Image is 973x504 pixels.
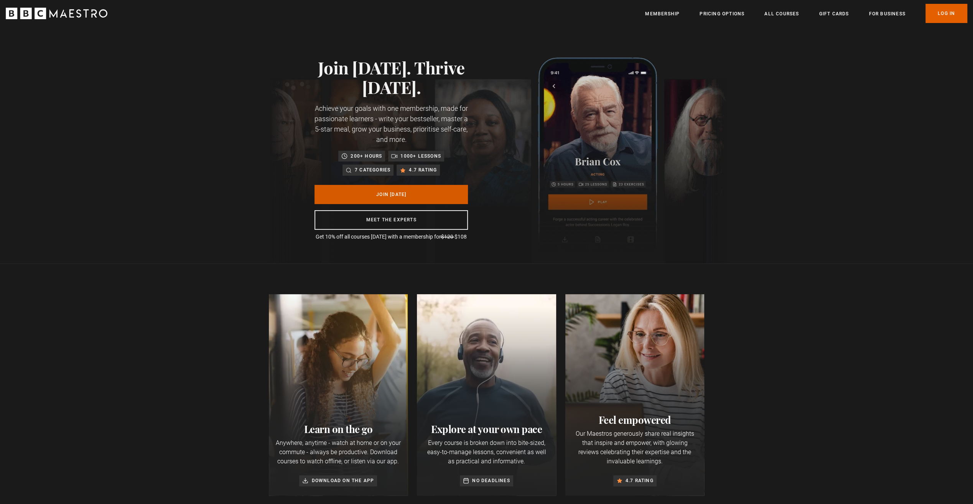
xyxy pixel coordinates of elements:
span: $108 [454,234,467,240]
nav: Primary [645,4,967,23]
a: Join [DATE] [314,185,468,204]
h2: Learn on the go [275,423,402,435]
svg: BBC Maestro [6,8,107,19]
h2: Feel empowered [571,414,698,426]
p: 1000+ lessons [400,152,441,160]
p: 7 categories [355,166,390,174]
a: Log In [925,4,967,23]
p: No deadlines [472,477,510,484]
p: 200+ hours [351,152,382,160]
p: Every course is broken down into bite-sized, easy-to-manage lessons, convenient as well as practi... [423,438,550,466]
h1: Join [DATE]. Thrive [DATE]. [314,58,468,97]
p: Get 10% off all courses [DATE] with a membership for [314,233,468,241]
a: Pricing Options [700,10,744,18]
p: Download on the app [311,477,374,484]
p: Anywhere, anytime - watch at home or on your commute - always be productive. Download courses to ... [275,438,402,466]
p: Our Maestros generously share real insights that inspire and empower, with glowing reviews celebr... [571,429,698,466]
h2: Explore at your own pace [423,423,550,435]
p: Achieve your goals with one membership, made for passionate learners - write your bestseller, mas... [314,103,468,145]
p: 4.7 rating [409,166,437,174]
a: All Courses [764,10,799,18]
p: 4.7 rating [626,477,654,484]
a: Membership [645,10,680,18]
span: $120 [441,234,453,240]
a: Gift Cards [819,10,849,18]
a: Meet the experts [314,210,468,230]
a: For business [869,10,905,18]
